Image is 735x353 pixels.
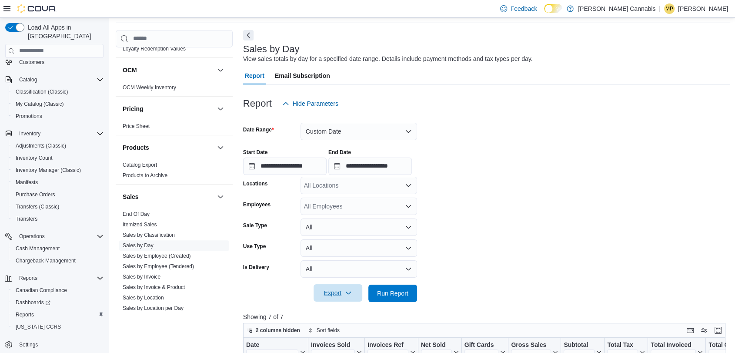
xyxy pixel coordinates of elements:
[123,232,175,239] span: Sales by Classification
[16,339,104,350] span: Settings
[651,341,696,349] div: Total Invoiced
[243,158,327,175] input: Press the down key to open a popover containing a calendar.
[116,121,233,135] div: Pricing
[16,167,81,174] span: Inventory Manager (Classic)
[301,260,417,278] button: All
[19,233,45,240] span: Operations
[16,128,104,139] span: Inventory
[243,180,268,187] label: Locations
[12,214,41,224] a: Transfers
[12,177,104,188] span: Manifests
[301,123,417,140] button: Custom Date
[123,295,164,301] a: Sales by Location
[12,256,104,266] span: Chargeback Management
[9,86,107,98] button: Classification (Classic)
[123,172,167,178] a: Products to Archive
[243,54,533,64] div: View sales totals by day for a specified date range. Details include payment methods and tax type...
[12,153,56,163] a: Inventory Count
[275,67,330,84] span: Email Subscription
[16,57,48,67] a: Customers
[16,231,104,242] span: Operations
[9,321,107,333] button: [US_STATE] CCRS
[16,74,104,85] span: Catalog
[123,242,154,249] span: Sales by Day
[2,74,107,86] button: Catalog
[243,126,274,133] label: Date Range
[607,341,638,349] div: Total Tax
[12,322,64,332] a: [US_STATE] CCRS
[123,211,150,217] a: End Of Day
[215,192,226,202] button: Sales
[2,128,107,140] button: Inventory
[511,341,551,349] div: Gross Sales
[19,275,37,282] span: Reports
[19,76,37,83] span: Catalog
[367,341,408,349] div: Invoices Ref
[12,99,104,109] span: My Catalog (Classic)
[9,242,107,255] button: Cash Management
[243,222,267,229] label: Sale Type
[328,158,412,175] input: Press the down key to open a popover containing a calendar.
[12,189,104,200] span: Purchase Orders
[713,325,723,336] button: Enter fullscreen
[9,164,107,176] button: Inventory Manager (Classic)
[9,152,107,164] button: Inventory Count
[12,87,72,97] a: Classification (Classic)
[243,264,269,271] label: Is Delivery
[16,155,53,161] span: Inventory Count
[314,284,362,302] button: Export
[16,191,55,198] span: Purchase Orders
[377,289,408,298] span: Run Report
[293,99,338,108] span: Hide Parameters
[215,142,226,153] button: Products
[123,253,191,259] a: Sales by Employee (Created)
[123,273,160,280] span: Sales by Invoice
[123,161,157,168] span: Catalog Export
[665,3,673,14] span: MP
[123,242,154,249] a: Sales by Day
[12,141,104,151] span: Adjustments (Classic)
[544,4,562,13] input: Dark Mode
[12,285,104,296] span: Canadian Compliance
[123,294,164,301] span: Sales by Location
[311,341,355,349] div: Invoices Sold
[578,3,655,14] p: [PERSON_NAME] Cannabis
[16,273,104,283] span: Reports
[123,263,194,269] a: Sales by Employee (Tendered)
[12,141,70,151] a: Adjustments (Classic)
[123,104,214,113] button: Pricing
[12,243,63,254] a: Cash Management
[12,309,104,320] span: Reports
[123,143,149,152] h3: Products
[123,263,194,270] span: Sales by Employee (Tendered)
[12,285,70,296] a: Canadian Compliance
[16,57,104,67] span: Customers
[123,84,176,91] a: OCM Weekly Inventory
[256,327,300,334] span: 2 columns hidden
[12,256,79,266] a: Chargeback Management
[12,189,59,200] a: Purchase Orders
[123,46,186,52] a: Loyalty Redemption Values
[243,201,271,208] label: Employees
[123,305,184,311] a: Sales by Location per Day
[243,313,731,321] p: Showing 7 of 7
[9,255,107,267] button: Chargeback Management
[9,98,107,110] button: My Catalog (Classic)
[12,87,104,97] span: Classification (Classic)
[699,325,709,336] button: Display options
[301,239,417,257] button: All
[123,232,175,238] a: Sales by Classification
[123,172,167,179] span: Products to Archive
[12,177,41,188] a: Manifests
[16,257,76,264] span: Chargeback Management
[16,74,40,85] button: Catalog
[319,284,357,302] span: Export
[123,123,150,129] a: Price Sheet
[16,179,38,186] span: Manifests
[678,3,728,14] p: [PERSON_NAME]
[16,101,64,108] span: My Catalog (Classic)
[243,44,300,54] h3: Sales by Day
[659,3,661,14] p: |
